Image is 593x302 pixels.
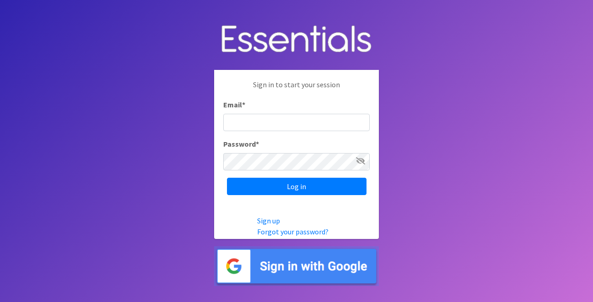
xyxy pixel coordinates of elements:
label: Password [223,138,259,149]
img: Sign in with Google [214,246,379,286]
img: Human Essentials [214,16,379,63]
label: Email [223,99,245,110]
abbr: required [242,100,245,109]
p: Sign in to start your session [223,79,370,99]
a: Sign up [257,216,280,225]
input: Log in [227,178,367,195]
abbr: required [256,139,259,148]
a: Forgot your password? [257,227,329,236]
